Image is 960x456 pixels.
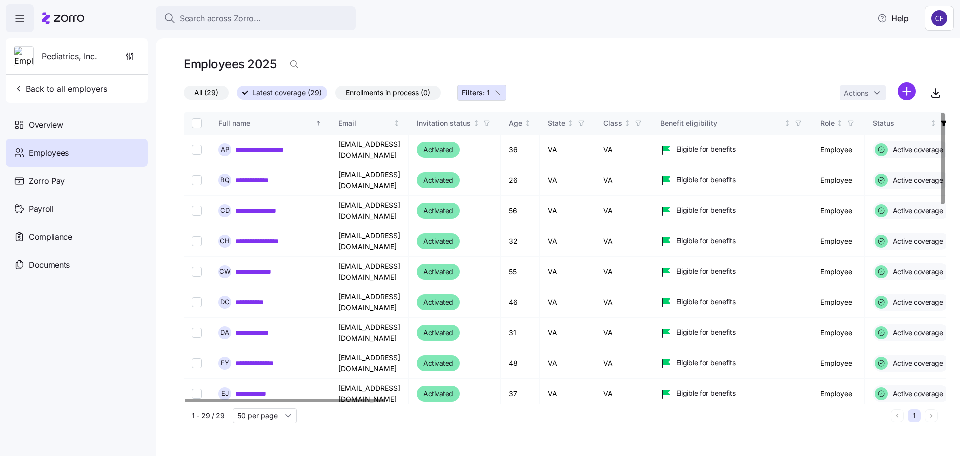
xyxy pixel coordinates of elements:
div: Benefit eligibility [660,118,782,129]
td: [EMAIL_ADDRESS][DOMAIN_NAME] [330,196,409,226]
td: [EMAIL_ADDRESS][DOMAIN_NAME] [330,135,409,165]
button: Back to all employers [10,79,111,99]
button: Help [869,8,917,28]
span: Eligible for benefits [676,266,736,276]
div: Status [873,118,928,129]
div: Invitation status [417,118,471,129]
span: E Y [221,360,229,366]
a: Payroll [6,195,148,223]
td: [EMAIL_ADDRESS][DOMAIN_NAME] [330,348,409,379]
button: 1 [908,409,921,422]
th: EmailNot sorted [330,112,409,135]
span: Eligible for benefits [676,236,736,246]
div: Not sorted [567,120,574,127]
svg: add icon [898,82,916,100]
td: 26 [501,165,540,196]
span: Eligible for benefits [676,388,736,398]
span: Pediatrics, Inc. [42,50,97,63]
div: State [548,118,565,129]
div: Role [820,118,835,129]
span: Activated [423,357,453,369]
button: Filters: 1 [457,85,506,101]
td: Employee [812,287,865,318]
span: Help [877,12,909,24]
td: VA [540,348,595,379]
input: Select record 7 [192,328,202,338]
th: StatusNot sorted [865,112,958,135]
div: Email [338,118,392,129]
span: Active coverage [890,358,943,368]
td: 56 [501,196,540,226]
span: Active coverage [890,267,943,277]
span: Active coverage [890,297,943,307]
span: Active coverage [890,328,943,338]
td: VA [540,165,595,196]
td: VA [540,287,595,318]
span: Employees [29,147,69,159]
span: B Q [220,177,230,183]
span: Overview [29,119,63,131]
td: VA [540,257,595,287]
td: VA [540,318,595,348]
th: AgeNot sorted [501,112,540,135]
span: Documents [29,259,70,271]
td: [EMAIL_ADDRESS][DOMAIN_NAME] [330,165,409,196]
button: Next page [925,409,938,422]
td: Employee [812,226,865,257]
span: Back to all employers [14,83,107,95]
td: VA [595,287,652,318]
span: E J [221,390,229,397]
span: Payroll [29,203,54,215]
td: [EMAIL_ADDRESS][DOMAIN_NAME] [330,379,409,409]
td: Employee [812,165,865,196]
td: 32 [501,226,540,257]
td: VA [595,257,652,287]
span: Activated [423,266,453,278]
td: VA [540,226,595,257]
td: 46 [501,287,540,318]
div: Not sorted [393,120,400,127]
span: Activated [423,296,453,308]
th: StateNot sorted [540,112,595,135]
span: D A [220,329,229,336]
th: RoleNot sorted [812,112,865,135]
span: Active coverage [890,236,943,246]
a: Employees [6,139,148,167]
div: Not sorted [930,120,937,127]
input: Select record 1 [192,145,202,155]
span: Latest coverage (29) [252,86,322,99]
span: D C [220,299,230,305]
td: VA [595,165,652,196]
div: Age [509,118,522,129]
span: C D [220,207,230,214]
span: Search across Zorro... [180,12,261,25]
td: 48 [501,348,540,379]
td: Employee [812,196,865,226]
td: VA [595,318,652,348]
td: VA [595,348,652,379]
td: [EMAIL_ADDRESS][DOMAIN_NAME] [330,287,409,318]
th: Benefit eligibilityNot sorted [652,112,812,135]
button: Actions [840,85,886,100]
span: Enrollments in process (0) [346,86,430,99]
span: Activated [423,174,453,186]
td: [EMAIL_ADDRESS][DOMAIN_NAME] [330,318,409,348]
span: Eligible for benefits [676,144,736,154]
span: Zorro Pay [29,175,65,187]
span: Eligible for benefits [676,297,736,307]
td: Employee [812,379,865,409]
span: Active coverage [890,389,943,399]
td: [EMAIL_ADDRESS][DOMAIN_NAME] [330,226,409,257]
span: C H [220,238,230,244]
td: 37 [501,379,540,409]
a: Documents [6,251,148,279]
div: Full name [218,118,313,129]
span: Activated [423,235,453,247]
a: Overview [6,111,148,139]
td: 36 [501,135,540,165]
span: Eligible for benefits [676,175,736,185]
div: Class [603,118,622,129]
div: Not sorted [624,120,631,127]
input: Select record 8 [192,358,202,368]
span: Eligible for benefits [676,327,736,337]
